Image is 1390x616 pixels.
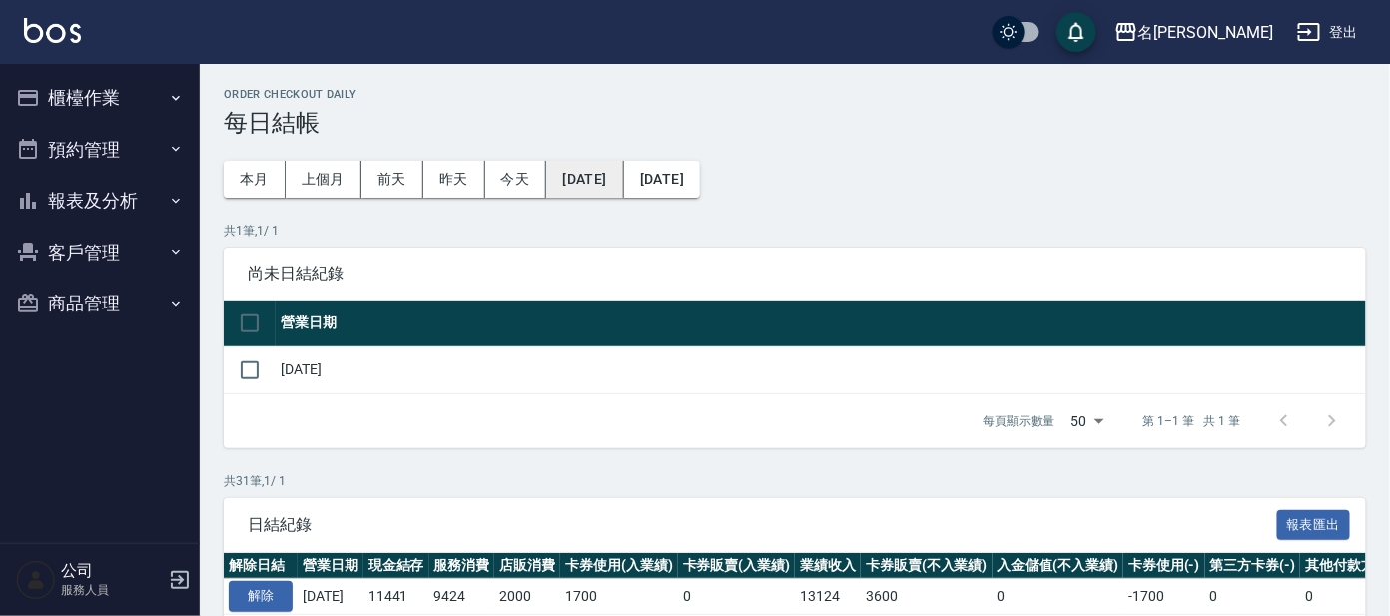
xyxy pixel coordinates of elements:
[560,553,678,579] th: 卡券使用(入業績)
[224,88,1366,101] h2: Order checkout daily
[224,553,298,579] th: 解除日結
[795,579,861,615] td: 13124
[1205,579,1301,615] td: 0
[560,579,678,615] td: 1700
[429,579,495,615] td: 9424
[8,124,192,176] button: 預約管理
[624,161,700,198] button: [DATE]
[1106,12,1281,53] button: 名[PERSON_NAME]
[1277,510,1351,541] button: 報表匯出
[224,109,1366,137] h3: 每日結帳
[224,222,1366,240] p: 共 1 筆, 1 / 1
[248,264,1342,284] span: 尚未日結紀錄
[1289,14,1366,51] button: 登出
[224,161,286,198] button: 本月
[984,412,1055,430] p: 每頁顯示數量
[1123,553,1205,579] th: 卡券使用(-)
[861,579,993,615] td: 3600
[1143,412,1240,430] p: 第 1–1 筆 共 1 筆
[224,472,1366,490] p: 共 31 筆, 1 / 1
[993,579,1124,615] td: 0
[276,346,1366,393] td: [DATE]
[494,553,560,579] th: 店販消費
[298,553,363,579] th: 營業日期
[363,579,429,615] td: 11441
[485,161,547,198] button: 今天
[363,553,429,579] th: 現金結存
[8,227,192,279] button: 客戶管理
[795,553,861,579] th: 業績收入
[286,161,361,198] button: 上個月
[61,581,163,599] p: 服務人員
[1138,20,1273,45] div: 名[PERSON_NAME]
[861,553,993,579] th: 卡券販賣(不入業績)
[1063,394,1111,448] div: 50
[298,579,363,615] td: [DATE]
[248,515,1277,535] span: 日結紀錄
[678,553,796,579] th: 卡券販賣(入業績)
[8,175,192,227] button: 報表及分析
[546,161,623,198] button: [DATE]
[61,561,163,581] h5: 公司
[429,553,495,579] th: 服務消費
[1123,579,1205,615] td: -1700
[8,278,192,329] button: 商品管理
[229,581,293,612] button: 解除
[16,560,56,600] img: Person
[1205,553,1301,579] th: 第三方卡券(-)
[276,301,1366,347] th: 營業日期
[361,161,423,198] button: 前天
[1277,514,1351,533] a: 報表匯出
[8,72,192,124] button: 櫃檯作業
[1056,12,1096,52] button: save
[993,553,1124,579] th: 入金儲值(不入業績)
[494,579,560,615] td: 2000
[24,18,81,43] img: Logo
[423,161,485,198] button: 昨天
[678,579,796,615] td: 0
